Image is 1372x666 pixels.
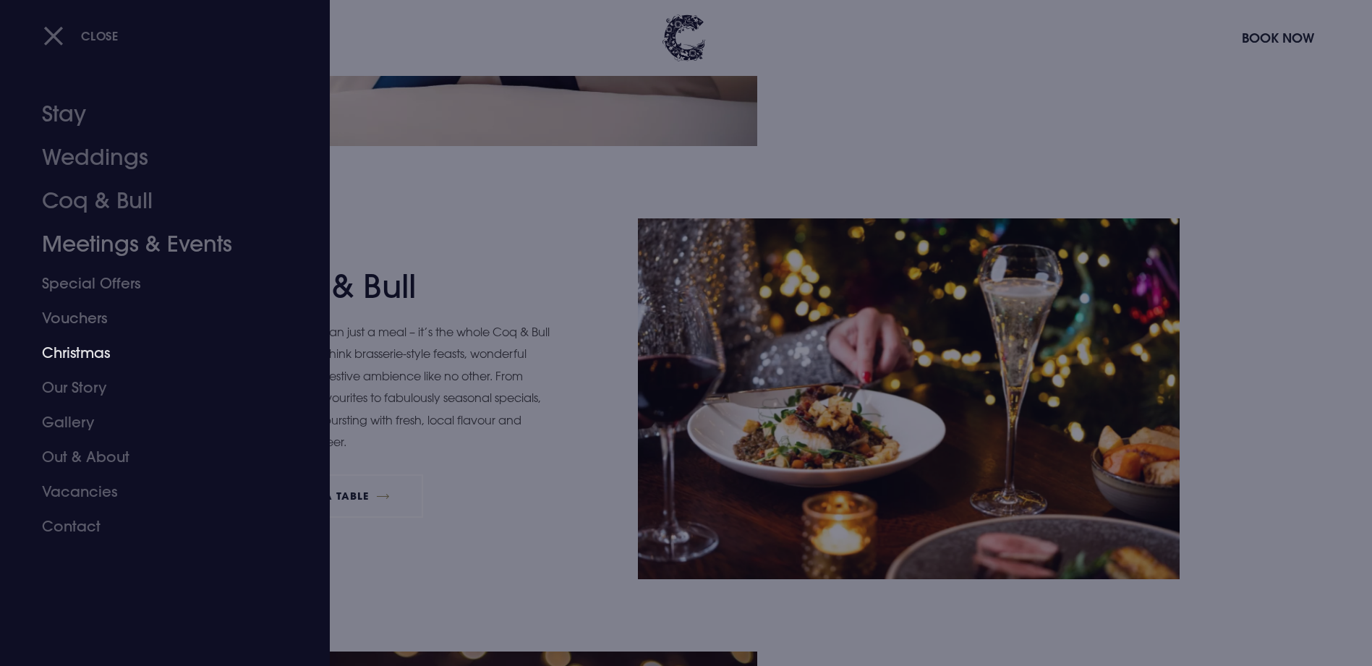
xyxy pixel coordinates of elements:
a: Special Offers [42,266,270,301]
button: Close [43,21,119,51]
a: Weddings [42,136,270,179]
a: Stay [42,93,270,136]
a: Vouchers [42,301,270,336]
a: Out & About [42,440,270,474]
a: Our Story [42,370,270,405]
span: Close [81,28,119,43]
a: Vacancies [42,474,270,509]
a: Contact [42,509,270,544]
a: Gallery [42,405,270,440]
a: Meetings & Events [42,223,270,266]
a: Christmas [42,336,270,370]
a: Coq & Bull [42,179,270,223]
